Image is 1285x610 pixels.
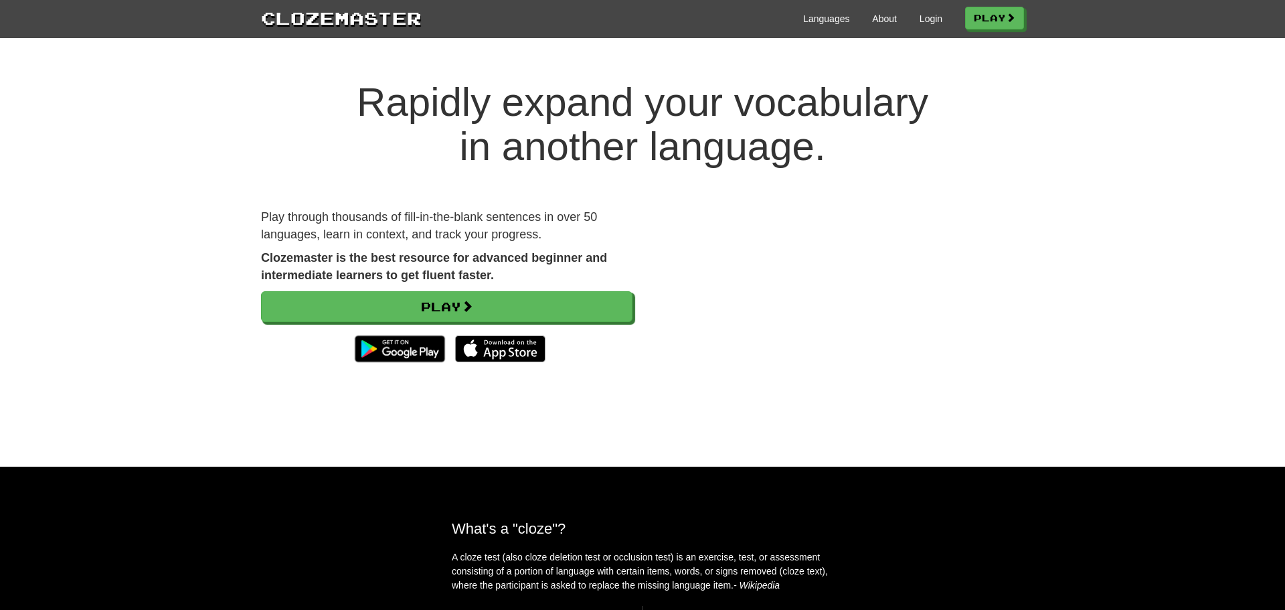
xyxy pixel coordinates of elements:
a: Languages [803,12,849,25]
strong: Clozemaster is the best resource for advanced beginner and intermediate learners to get fluent fa... [261,251,607,282]
p: A cloze test (also cloze deletion test or occlusion test) is an exercise, test, or assessment con... [452,550,833,593]
img: Get it on Google Play [348,329,452,369]
em: - Wikipedia [734,580,780,591]
p: Play through thousands of fill-in-the-blank sentences in over 50 languages, learn in context, and... [261,209,632,243]
img: Download_on_the_App_Store_Badge_US-UK_135x40-25178aeef6eb6b83b96f5f2d004eda3bffbb37122de64afbaef7... [455,335,545,362]
a: Play [965,7,1024,29]
h2: What's a "cloze"? [452,520,833,537]
a: Login [920,12,942,25]
a: Clozemaster [261,5,422,30]
a: Play [261,291,632,322]
a: About [872,12,897,25]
